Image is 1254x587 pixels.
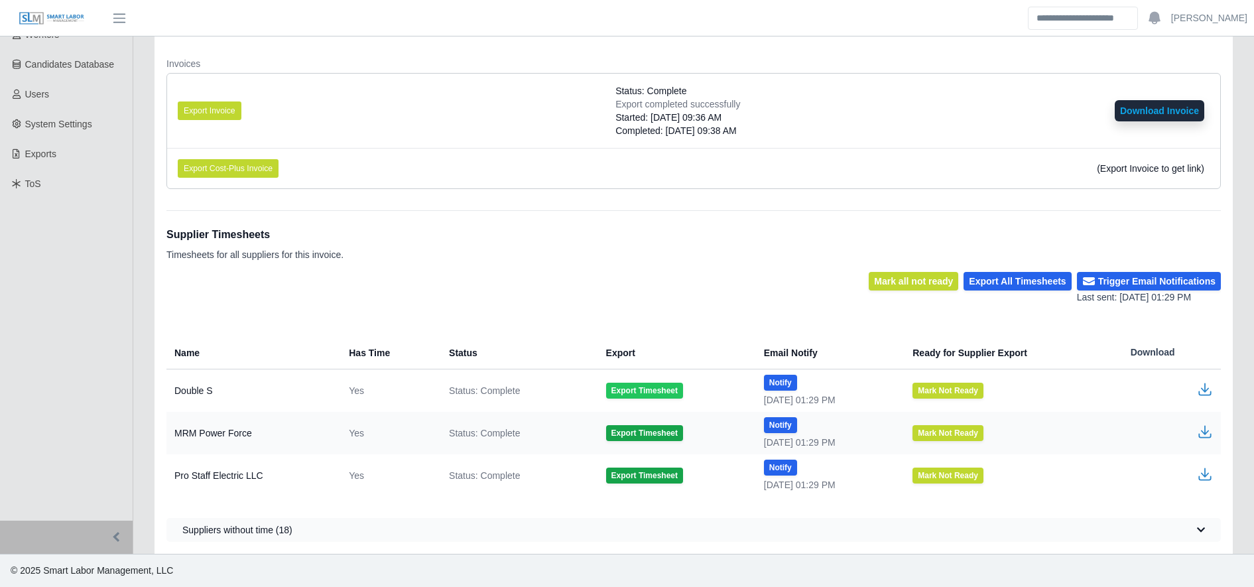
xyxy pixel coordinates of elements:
[449,384,520,397] span: Status: Complete
[764,460,797,476] button: Notify
[166,518,1221,542] button: Suppliers without time (18)
[178,101,241,120] button: Export Invoice
[912,383,983,399] button: Mark Not Ready
[764,417,797,433] button: Notify
[338,454,438,497] td: Yes
[166,412,338,454] td: MRM Power Force
[764,393,891,407] div: [DATE] 01:29 PM
[1171,11,1247,25] a: [PERSON_NAME]
[11,565,173,576] span: © 2025 Smart Labor Management, LLC
[902,336,1119,369] th: Ready for Supplier Export
[178,159,279,178] button: Export Cost-Plus Invoice
[764,375,797,391] button: Notify
[912,425,983,441] button: Mark Not Ready
[912,468,983,484] button: Mark Not Ready
[166,454,338,497] td: Pro Staff Electric LLC
[166,57,1221,70] dt: Invoices
[438,336,595,369] th: Status
[1115,105,1204,116] a: Download Invoice
[25,178,41,189] span: ToS
[19,11,85,26] img: SLM Logo
[764,436,891,449] div: [DATE] 01:29 PM
[596,336,753,369] th: Export
[869,272,958,291] button: Mark all not ready
[1097,163,1204,174] span: (Export Invoice to get link)
[753,336,902,369] th: Email Notify
[25,149,56,159] span: Exports
[25,59,115,70] span: Candidates Database
[1077,291,1221,304] div: Last sent: [DATE] 01:29 PM
[964,272,1071,291] button: Export All Timesheets
[166,336,338,369] th: Name
[606,425,683,441] button: Export Timesheet
[166,248,344,261] p: Timesheets for all suppliers for this invoice.
[25,89,50,99] span: Users
[615,84,686,98] span: Status: Complete
[606,468,683,484] button: Export Timesheet
[166,369,338,413] td: Double S
[338,369,438,413] td: Yes
[615,124,740,137] div: Completed: [DATE] 09:38 AM
[449,426,520,440] span: Status: Complete
[338,412,438,454] td: Yes
[615,98,740,111] div: Export completed successfully
[1028,7,1138,30] input: Search
[1115,100,1204,121] button: Download Invoice
[1120,336,1221,369] th: Download
[449,469,520,482] span: Status: Complete
[606,383,683,399] button: Export Timesheet
[764,478,891,491] div: [DATE] 01:29 PM
[338,336,438,369] th: Has Time
[182,523,292,537] span: Suppliers without time (18)
[1077,272,1221,291] button: Trigger Email Notifications
[615,111,740,124] div: Started: [DATE] 09:36 AM
[25,119,92,129] span: System Settings
[166,227,344,243] h1: Supplier Timesheets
